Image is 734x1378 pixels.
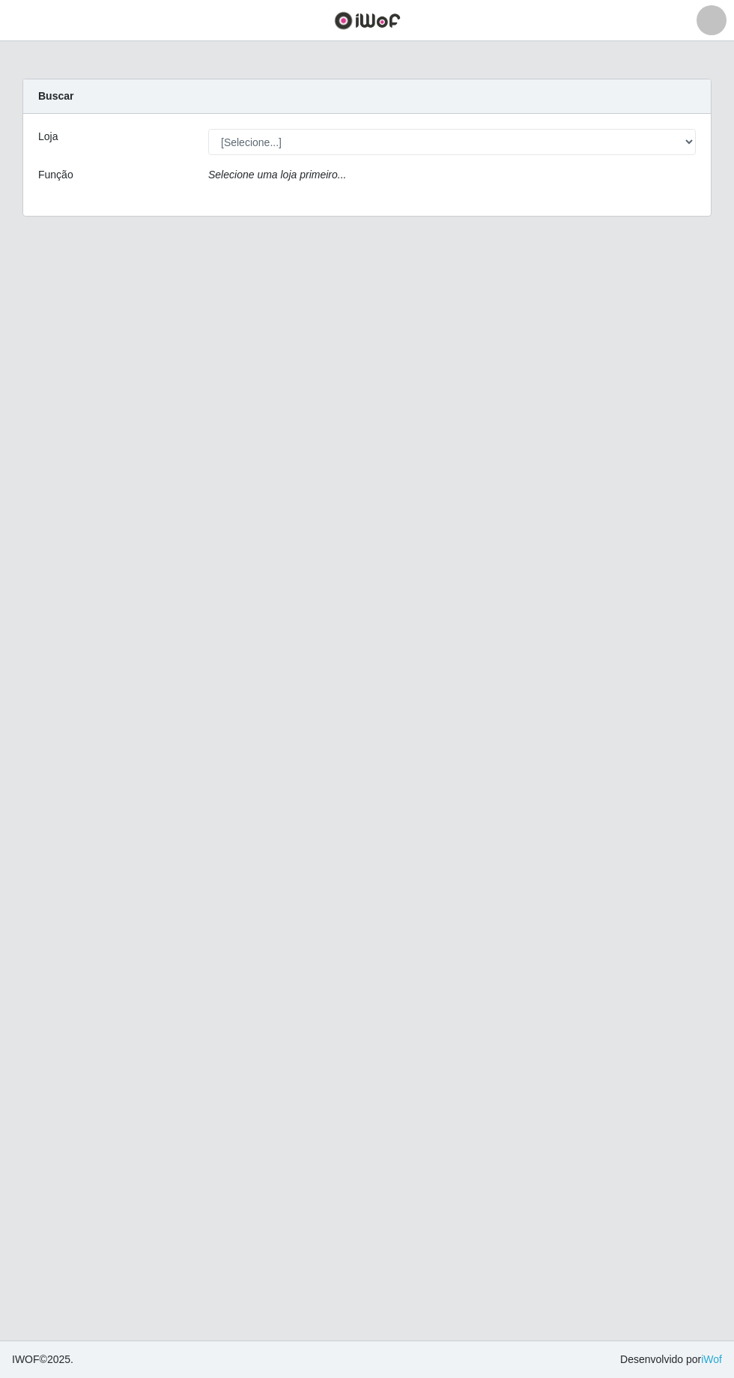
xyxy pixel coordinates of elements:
label: Loja [38,129,58,145]
i: Selecione uma loja primeiro... [208,169,346,181]
img: CoreUI Logo [334,11,401,30]
span: Desenvolvido por [620,1352,722,1368]
label: Função [38,167,73,183]
strong: Buscar [38,90,73,102]
a: iWof [701,1353,722,1365]
span: IWOF [12,1353,40,1365]
span: © 2025 . [12,1352,73,1368]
